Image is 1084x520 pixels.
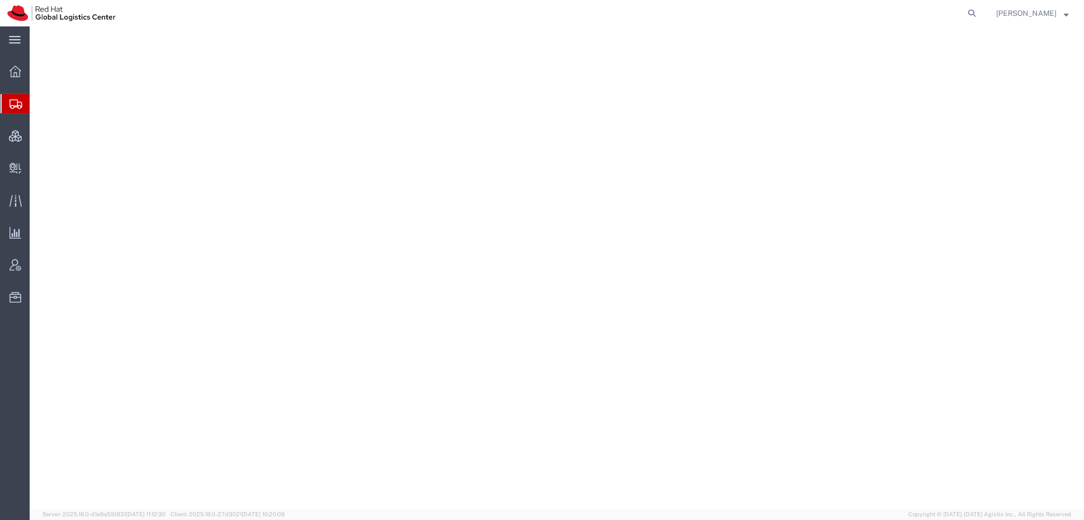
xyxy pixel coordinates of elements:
span: [DATE] 10:20:09 [242,511,285,517]
span: Server: 2025.18.0-d1e9a510831 [42,511,166,517]
span: Client: 2025.18.0-27d3021 [170,511,285,517]
img: logo [7,5,115,21]
span: Copyright © [DATE]-[DATE] Agistix Inc., All Rights Reserved [908,510,1071,519]
span: Kirk Newcross [996,7,1056,19]
button: [PERSON_NAME] [996,7,1069,20]
iframe: FS Legacy Container [30,26,1084,509]
span: [DATE] 11:12:30 [126,511,166,517]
